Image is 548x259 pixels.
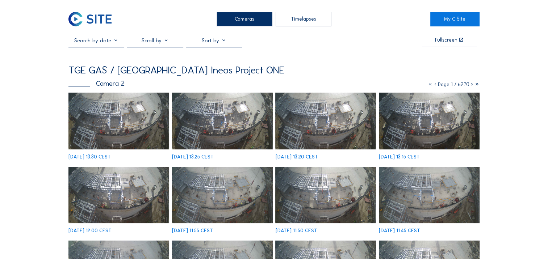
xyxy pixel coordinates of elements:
[68,93,169,149] img: image_53222663
[275,154,318,160] div: [DATE] 13:20 CEST
[68,167,169,223] img: image_53221550
[68,37,124,44] input: Search by date 󰅀
[379,93,480,149] img: image_53221912
[68,65,284,75] div: TGE GAS / [GEOGRAPHIC_DATA] Ineos Project ONE
[172,228,213,233] div: [DATE] 11:55 CEST
[172,167,273,223] img: image_53220071
[172,154,214,160] div: [DATE] 13:25 CEST
[68,12,118,26] a: C-SITE Logo
[275,93,376,149] img: image_53222293
[275,167,376,223] img: image_53219929
[68,80,125,87] div: Camera 2
[68,228,112,233] div: [DATE] 12:00 CEST
[379,228,420,233] div: [DATE] 11:45 CEST
[172,93,273,149] img: image_53222424
[379,167,480,223] img: image_53219858
[276,12,331,26] div: Timelapses
[438,81,469,88] span: Page 1 / 6270
[217,12,272,26] div: Cameras
[68,154,111,160] div: [DATE] 13:30 CEST
[379,154,420,160] div: [DATE] 13:15 CEST
[430,12,480,26] a: My C-Site
[68,12,112,26] img: C-SITE Logo
[435,38,457,43] div: Fullscreen
[275,228,317,233] div: [DATE] 11:50 CEST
